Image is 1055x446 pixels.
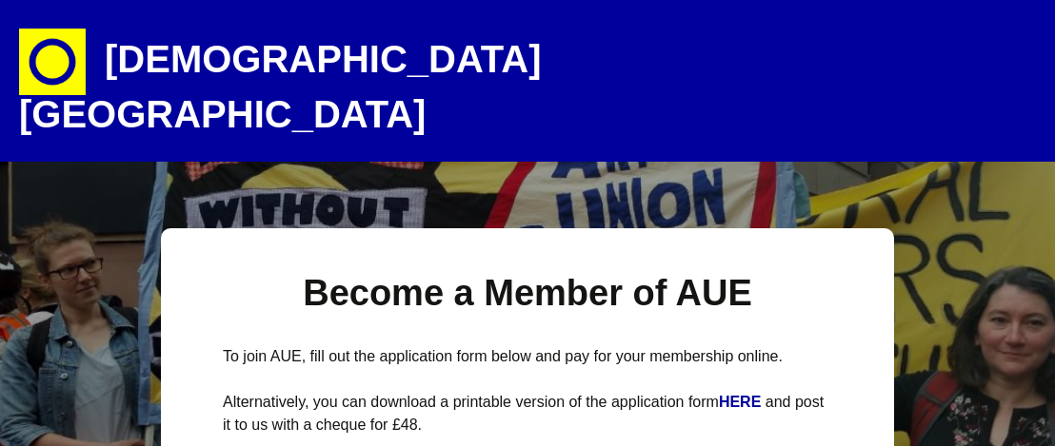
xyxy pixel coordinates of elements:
h1: Become a Member of AUE [223,270,832,317]
strong: HERE [719,394,761,410]
p: To join AUE, fill out the application form below and pay for your membership online. [223,345,832,368]
img: circle-e1448293145835.png [19,29,86,95]
p: Alternatively, you can download a printable version of the application form and post it to us wit... [223,391,832,436]
a: HERE [719,394,766,410]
